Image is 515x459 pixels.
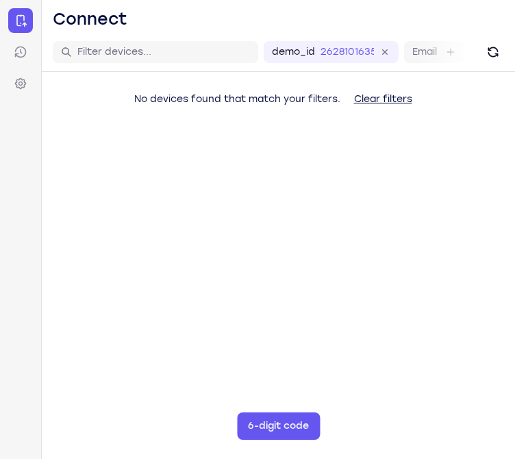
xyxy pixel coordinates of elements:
[53,8,127,30] h1: Connect
[343,86,423,113] button: Clear filters
[412,45,437,59] label: Email
[8,8,33,33] a: Connect
[482,41,504,63] button: Refresh
[134,93,340,105] span: No devices found that match your filters.
[272,45,315,59] label: demo_id
[8,40,33,64] a: Sessions
[77,45,250,59] input: Filter devices...
[237,412,320,440] button: 6-digit code
[8,71,33,96] a: Settings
